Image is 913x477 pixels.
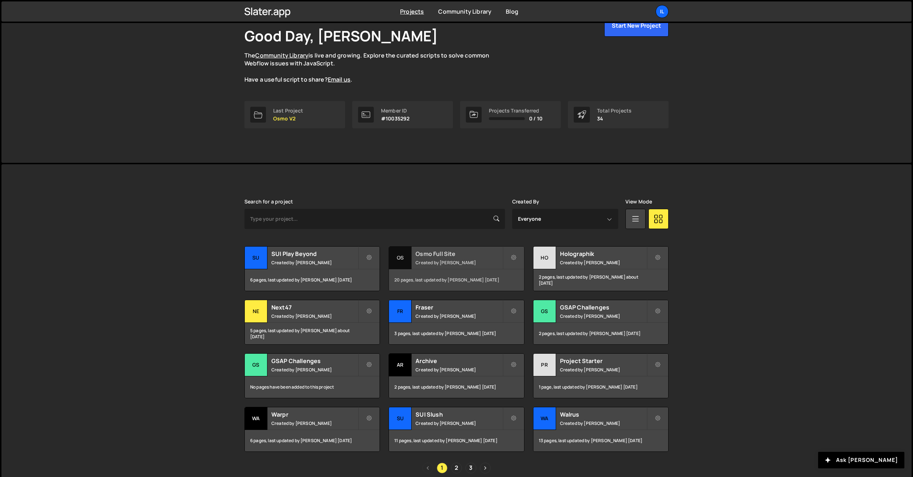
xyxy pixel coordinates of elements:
div: No pages have been added to this project [245,376,380,398]
div: 11 pages, last updated by [PERSON_NAME] [DATE] [389,430,524,451]
a: GS GSAP Challenges Created by [PERSON_NAME] No pages have been added to this project [244,353,380,398]
div: 6 pages, last updated by [PERSON_NAME] [DATE] [245,269,380,291]
div: 6 pages, last updated by [PERSON_NAME] [DATE] [245,430,380,451]
div: 2 pages, last updated by [PERSON_NAME] [DATE] [389,376,524,398]
h2: SUI Slush [416,411,502,418]
small: Created by [PERSON_NAME] [560,313,647,319]
a: Fr Fraser Created by [PERSON_NAME] 3 pages, last updated by [PERSON_NAME] [DATE] [389,300,524,345]
div: Wa [533,407,556,430]
a: GS GSAP Challenges Created by [PERSON_NAME] 2 pages, last updated by [PERSON_NAME] [DATE] [533,300,669,345]
div: 3 pages, last updated by [PERSON_NAME] [DATE] [389,323,524,344]
a: Ne Next47 Created by [PERSON_NAME] 5 pages, last updated by [PERSON_NAME] about [DATE] [244,300,380,345]
div: Member ID [381,108,409,114]
div: 13 pages, last updated by [PERSON_NAME] [DATE] [533,430,668,451]
a: Pr Project Starter Created by [PERSON_NAME] 1 page, last updated by [PERSON_NAME] [DATE] [533,353,669,398]
button: Start New Project [604,14,669,37]
h2: Osmo Full Site [416,250,502,258]
small: Created by [PERSON_NAME] [271,313,358,319]
small: Created by [PERSON_NAME] [416,260,502,266]
h2: GSAP Challenges [271,357,358,365]
div: GS [245,354,267,376]
div: 2 pages, last updated by [PERSON_NAME] about [DATE] [533,269,668,291]
a: Ar Archive Created by [PERSON_NAME] 2 pages, last updated by [PERSON_NAME] [DATE] [389,353,524,398]
a: Community Library [255,51,308,59]
small: Created by [PERSON_NAME] [416,313,502,319]
div: Pagination [244,463,669,473]
h1: Good Day, [PERSON_NAME] [244,26,438,46]
h2: Archive [416,357,502,365]
div: Ho [533,247,556,269]
div: SU [245,247,267,269]
a: Page 2 [451,463,462,473]
small: Created by [PERSON_NAME] [416,367,502,373]
div: 20 pages, last updated by [PERSON_NAME] [DATE] [389,269,524,291]
small: Created by [PERSON_NAME] [271,367,358,373]
p: Osmo V2 [273,116,303,121]
h2: GSAP Challenges [560,303,647,311]
label: Search for a project [244,199,293,205]
p: 34 [597,116,632,121]
div: Last Project [273,108,303,114]
label: View Mode [625,199,652,205]
a: Last Project Osmo V2 [244,101,345,128]
a: SU SUI Slush Created by [PERSON_NAME] 11 pages, last updated by [PERSON_NAME] [DATE] [389,407,524,452]
small: Created by [PERSON_NAME] [416,420,502,426]
a: Il [656,5,669,18]
a: Wa Walrus Created by [PERSON_NAME] 13 pages, last updated by [PERSON_NAME] [DATE] [533,407,669,452]
h2: Fraser [416,303,502,311]
div: 1 page, last updated by [PERSON_NAME] [DATE] [533,376,668,398]
a: Ho Holographik Created by [PERSON_NAME] 2 pages, last updated by [PERSON_NAME] about [DATE] [533,246,669,291]
div: Wa [245,407,267,430]
button: Ask [PERSON_NAME] [818,452,904,468]
small: Created by [PERSON_NAME] [560,420,647,426]
h2: SUI Play Beyond [271,250,358,258]
a: Page 3 [465,463,476,473]
label: Created By [512,199,540,205]
div: Ne [245,300,267,323]
h2: Holographik [560,250,647,258]
h2: Project Starter [560,357,647,365]
div: GS [533,300,556,323]
div: 2 pages, last updated by [PERSON_NAME] [DATE] [533,323,668,344]
div: Ar [389,354,412,376]
h2: Walrus [560,411,647,418]
div: Os [389,247,412,269]
a: Community Library [438,8,491,15]
a: Blog [506,8,518,15]
small: Created by [PERSON_NAME] [560,260,647,266]
div: Fr [389,300,412,323]
input: Type your project... [244,209,505,229]
a: Email us [328,75,350,83]
div: Projects Transferred [489,108,542,114]
a: Os Osmo Full Site Created by [PERSON_NAME] 20 pages, last updated by [PERSON_NAME] [DATE] [389,246,524,291]
div: Total Projects [597,108,632,114]
div: Pr [533,354,556,376]
h2: Next47 [271,303,358,311]
p: #10035292 [381,116,409,121]
div: 5 pages, last updated by [PERSON_NAME] about [DATE] [245,323,380,344]
small: Created by [PERSON_NAME] [271,260,358,266]
h2: Warpr [271,411,358,418]
p: The is live and growing. Explore the curated scripts to solve common Webflow issues with JavaScri... [244,51,503,84]
small: Created by [PERSON_NAME] [271,420,358,426]
small: Created by [PERSON_NAME] [560,367,647,373]
span: 0 / 10 [529,116,542,121]
a: Projects [400,8,424,15]
a: SU SUI Play Beyond Created by [PERSON_NAME] 6 pages, last updated by [PERSON_NAME] [DATE] [244,246,380,291]
a: Next page [480,463,491,473]
a: Wa Warpr Created by [PERSON_NAME] 6 pages, last updated by [PERSON_NAME] [DATE] [244,407,380,452]
div: SU [389,407,412,430]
